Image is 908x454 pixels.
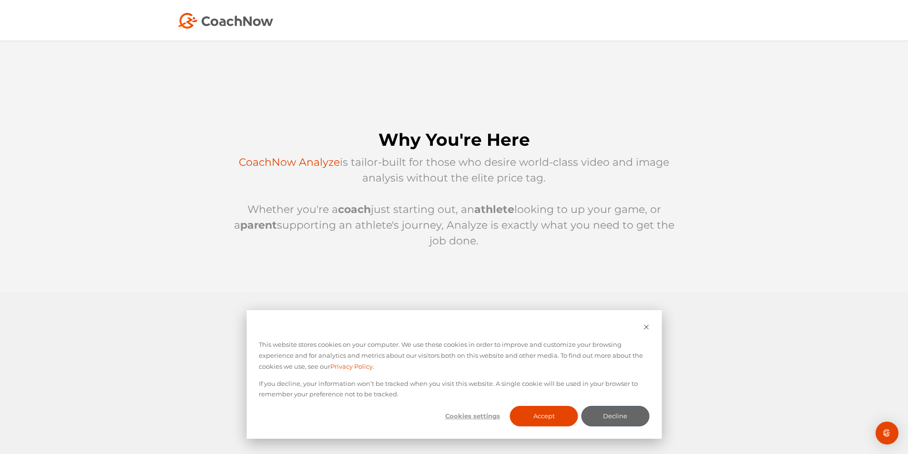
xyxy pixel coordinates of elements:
[439,406,507,426] button: Cookies settings
[876,422,898,444] div: Open Intercom Messenger
[581,406,649,426] button: Decline
[474,203,514,216] strong: athlete
[259,378,649,400] p: If you decline, your information won’t be tracked when you visit this website. A single cookie wi...
[178,13,273,29] img: Coach Now
[643,323,649,333] button: Dismiss cookie banner
[259,339,649,372] p: This website stores cookies on your computer. We use these cookies in order to improve and custom...
[330,361,373,372] a: Privacy Policy
[246,310,662,439] div: Cookie banner
[239,156,340,169] span: CoachNow Analyze
[338,203,371,216] strong: coach
[225,130,683,150] h2: Why You're Here
[510,406,578,426] button: Accept
[225,154,683,249] p: is tailor-built for those who desire world-class video and image analysis without the elite price...
[240,219,277,232] strong: parent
